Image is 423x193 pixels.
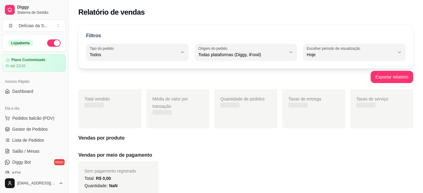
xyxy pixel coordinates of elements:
[78,151,413,159] h5: Vendas por meio de pagamento
[17,10,63,15] span: Sistema de Gestão
[371,71,413,83] button: Exportar relatório
[152,96,188,109] span: Média de valor por transação
[2,146,66,156] a: Salão / Mesas
[307,52,395,58] span: Hoje
[78,7,145,17] h2: Relatório de vendas
[195,44,297,61] button: Origem do pedidoTodas plataformas (Diggy, iFood)
[303,44,406,61] button: Escolher período de visualizaçãoHoje
[19,23,47,29] div: Delícias da S ...
[2,20,66,32] button: Select a team
[356,96,388,101] span: Taxas de serviço
[12,170,21,176] span: KDS
[12,126,48,132] span: Gestor de Pedidos
[307,46,362,51] label: Escolher período de visualização
[90,46,116,51] label: Tipo do pedido
[12,88,33,94] span: Dashboard
[2,135,66,145] a: Lista de Pedidos
[17,5,63,10] span: Diggy
[86,44,189,61] button: Tipo do pedidoTodos
[2,124,66,134] a: Gestor de Pedidos
[198,46,229,51] label: Origem do pedido
[12,137,44,143] span: Lista de Pedidos
[12,115,54,121] span: Pedidos balcão (PDV)
[2,2,66,17] a: DiggySistema de Gestão
[11,58,45,62] article: Plano Customizado
[220,96,265,101] span: Quantidade de pedidos
[288,96,321,101] span: Taxas de entrega
[84,169,136,173] span: Sem pagamento registrado
[47,39,61,47] button: Alterar Status
[78,134,413,142] h5: Vendas por produto
[2,54,66,72] a: Plano Customizadoaté 22/10
[2,77,66,86] div: Acesso Rápido
[2,157,66,167] a: Diggy Botnovo
[8,23,14,29] span: D
[12,159,31,165] span: Diggy Bot
[86,32,101,39] p: Filtros
[84,183,118,188] span: Quantidade:
[10,64,25,68] article: até 22/10
[2,104,66,113] div: Dia a dia
[8,40,33,46] div: Loja aberta
[90,52,178,58] span: Todos
[2,168,66,178] a: KDS
[109,183,118,188] span: NaN
[84,176,111,181] span: Total:
[2,86,66,96] a: Dashboard
[96,176,111,181] span: R$ 0,00
[17,181,56,186] span: [EMAIL_ADDRESS][DOMAIN_NAME]
[84,96,110,101] span: Total vendido
[198,52,286,58] span: Todas plataformas (Diggy, iFood)
[2,113,66,123] button: Pedidos balcão (PDV)
[2,176,66,191] button: [EMAIL_ADDRESS][DOMAIN_NAME]
[12,148,39,154] span: Salão / Mesas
